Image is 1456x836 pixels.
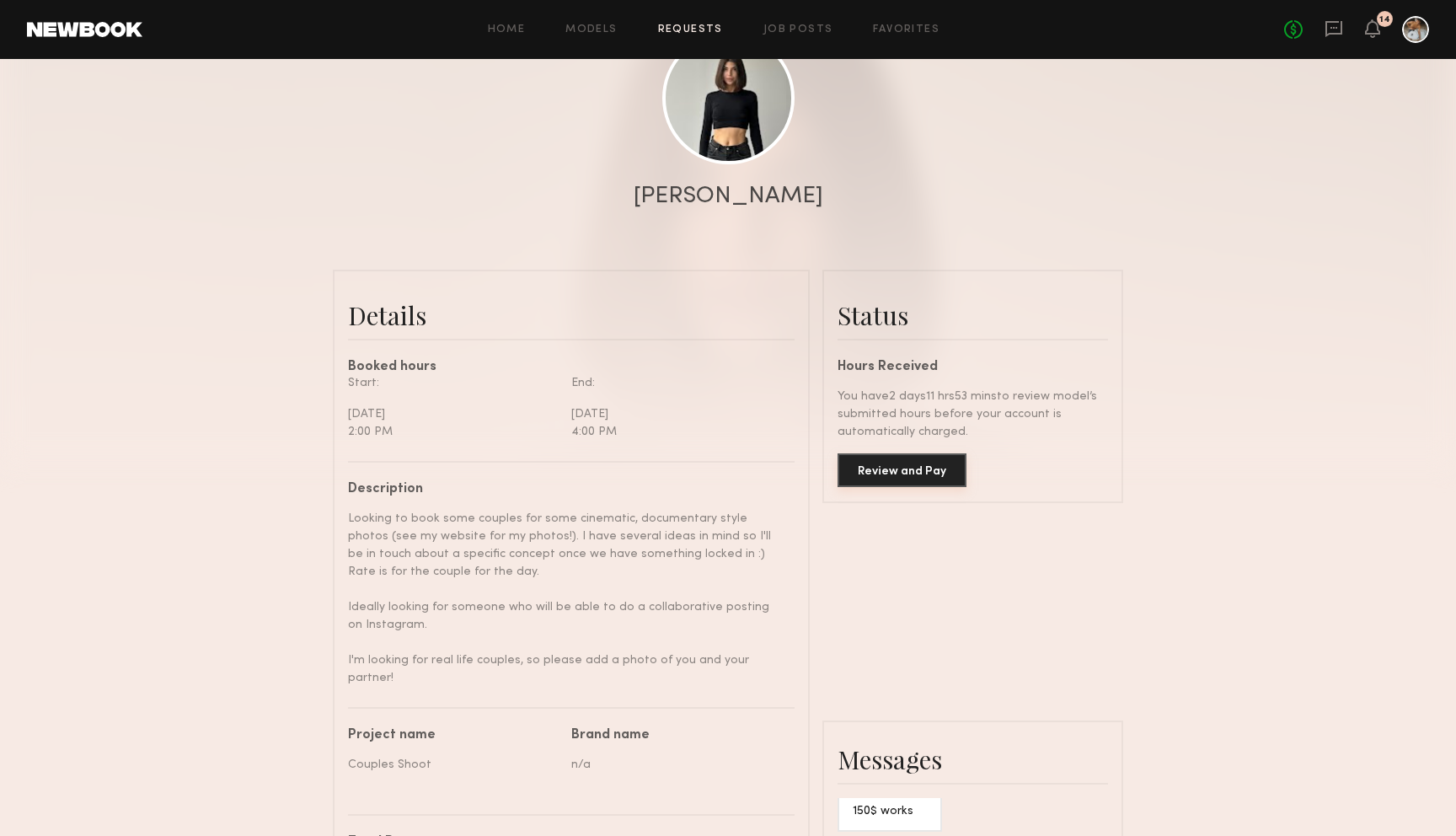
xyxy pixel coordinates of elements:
div: [DATE] [571,405,782,423]
div: Hours Received [838,361,1108,374]
button: Review and Pay [838,453,966,487]
div: Start: [348,374,559,392]
a: Requests [658,24,723,35]
a: Home [488,24,526,35]
div: Booked hours [348,361,795,374]
div: Description [348,483,782,496]
div: Status [838,298,1108,332]
div: Couples Shoot [348,756,559,774]
div: 14 [1379,15,1390,24]
a: Favorites [873,24,939,35]
div: 2:00 PM [348,423,559,441]
div: [DATE] [348,405,559,423]
div: End: [571,374,782,392]
div: 4:00 PM [571,423,782,441]
div: Details [348,298,795,332]
div: 150$ works [853,802,927,822]
a: Models [565,24,617,35]
div: n/a [571,756,782,774]
div: Project name [348,729,559,742]
a: Job Posts [763,24,833,35]
div: You have 2 days 11 hrs 53 mins to review model’s submitted hours before your account is automatic... [838,388,1108,441]
div: Looking to book some couples for some cinematic, documentary style photos (see my website for my ... [348,510,782,687]
div: Brand name [571,729,782,742]
div: Messages [838,742,1108,776]
div: [PERSON_NAME] [634,185,823,208]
